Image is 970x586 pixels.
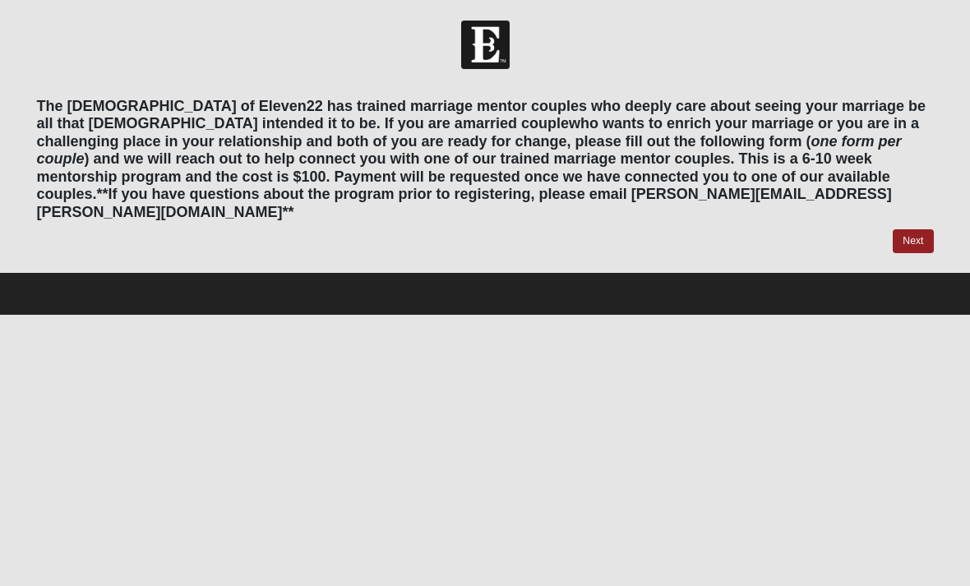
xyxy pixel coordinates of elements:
[37,98,934,222] h4: The [DEMOGRAPHIC_DATA] of Eleven22 has trained marriage mentor couples who deeply care about seei...
[463,115,569,132] b: married couple
[37,186,892,220] b: **If you have questions about the program prior to registering, please email [PERSON_NAME][EMAIL_...
[461,21,510,69] img: Church of Eleven22 Logo
[893,229,933,253] a: Next
[37,133,902,168] i: one form per couple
